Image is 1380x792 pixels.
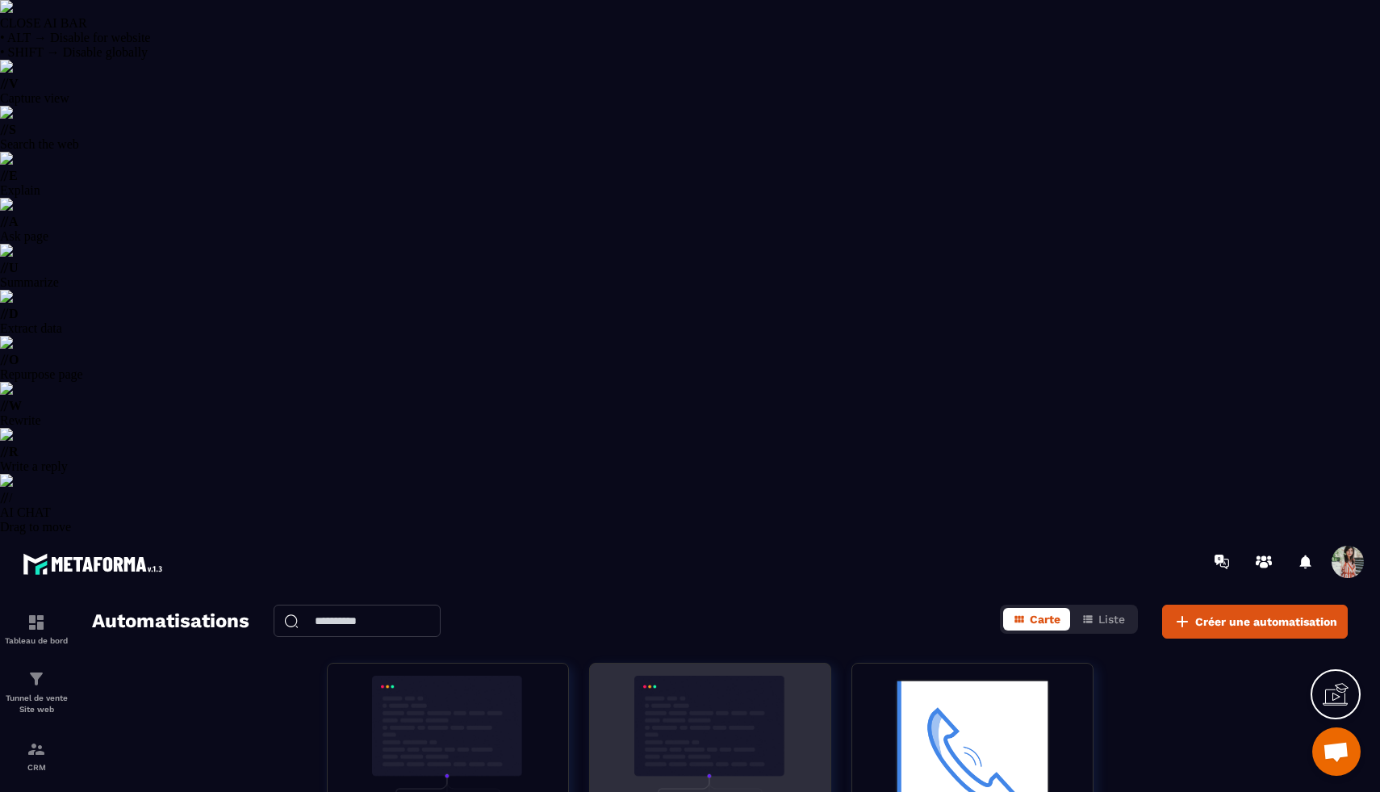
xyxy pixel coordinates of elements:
img: formation [27,740,46,759]
button: Carte [1003,608,1070,631]
p: Tableau de bord [4,636,69,645]
img: formation [27,669,46,689]
button: Créer une automatisation [1162,605,1348,639]
img: logo [23,549,168,579]
a: formationformationCRM [4,727,69,784]
a: formationformationTableau de bord [4,601,69,657]
img: formation [27,613,46,632]
span: Carte [1030,613,1060,626]
span: Liste [1098,613,1125,626]
div: Ouvrir le chat [1312,727,1361,776]
p: Tunnel de vente Site web [4,693,69,715]
a: formationformationTunnel de vente Site web [4,657,69,727]
p: CRM [4,763,69,772]
button: Liste [1072,608,1135,631]
span: Créer une automatisation [1195,614,1337,630]
h2: Automatisations [92,605,249,639]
